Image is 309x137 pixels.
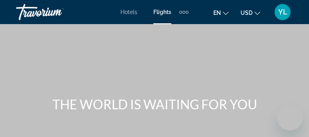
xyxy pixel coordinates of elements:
[241,7,260,18] button: Change currency
[278,8,287,16] span: YL
[120,9,137,15] a: Hotels
[213,7,229,18] button: Change language
[272,4,293,20] button: User Menu
[213,10,221,16] span: en
[179,6,189,18] button: Extra navigation items
[277,105,303,131] iframe: Button to launch messaging window
[16,96,293,112] h1: THE WORLD IS WAITING FOR YOU
[241,10,253,16] span: USD
[153,9,171,15] a: Flights
[16,2,96,22] a: Travorium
